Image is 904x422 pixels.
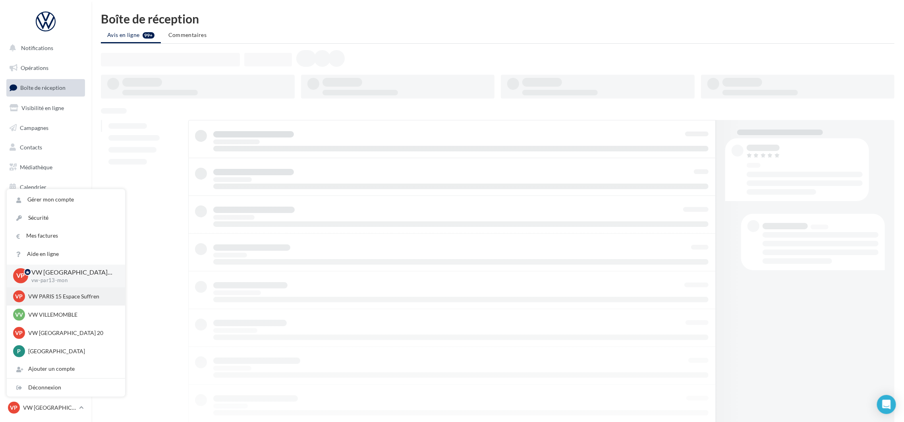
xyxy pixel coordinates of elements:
span: Opérations [21,64,48,71]
p: VW [GEOGRAPHIC_DATA] 13 [23,404,76,412]
span: Boîte de réception [20,84,66,91]
span: Contacts [20,144,42,151]
a: Mes factures [7,227,125,245]
a: Opérations [5,60,87,76]
p: VW [GEOGRAPHIC_DATA] 13 [31,268,112,277]
span: P [17,347,21,355]
span: VP [15,329,23,337]
span: Visibilité en ligne [21,105,64,111]
a: Calendrier [5,179,87,196]
div: Déconnexion [7,379,125,397]
a: Campagnes DataOnDemand [5,225,87,248]
div: Open Intercom Messenger [877,395,896,414]
a: Campagnes [5,120,87,136]
span: VV [15,311,23,319]
span: Commentaires [168,31,207,38]
p: VW PARIS 15 Espace Suffren [28,292,116,300]
a: Contacts [5,139,87,156]
p: VW VILLEMOMBLE [28,311,116,319]
div: Boîte de réception [101,13,894,25]
a: VP VW [GEOGRAPHIC_DATA] 13 [6,400,85,415]
a: Aide en ligne [7,245,125,263]
a: Médiathèque [5,159,87,176]
a: PLV et print personnalisable [5,198,87,222]
span: Médiathèque [20,164,52,170]
p: VW [GEOGRAPHIC_DATA] 20 [28,329,116,337]
button: Notifications [5,40,83,56]
a: Gérer mon compte [7,191,125,209]
span: Notifications [21,45,53,51]
a: Sécurité [7,209,125,227]
a: Boîte de réception [5,79,87,96]
span: VP [17,271,25,281]
p: [GEOGRAPHIC_DATA] [28,347,116,355]
div: Ajouter un compte [7,360,125,378]
span: VP [10,404,18,412]
span: VP [15,292,23,300]
p: vw-par13-mon [31,277,112,284]
span: Calendrier [20,184,46,190]
a: Visibilité en ligne [5,100,87,116]
span: Campagnes [20,124,48,131]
